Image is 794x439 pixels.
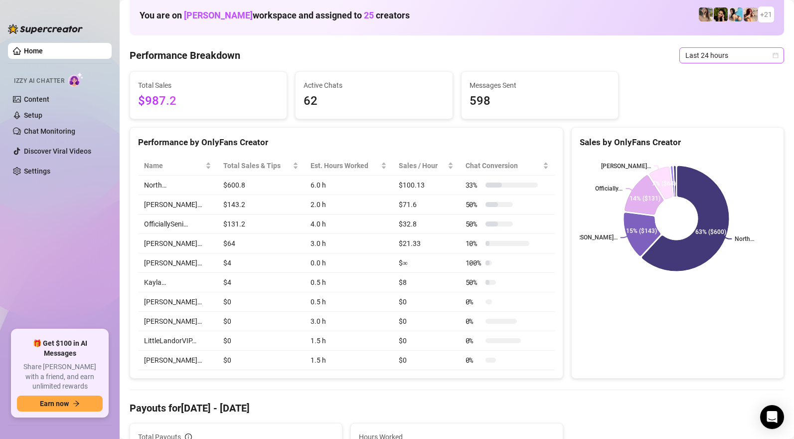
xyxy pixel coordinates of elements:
[40,400,69,408] span: Earn now
[217,312,305,331] td: $0
[466,160,541,171] span: Chat Conversion
[393,273,460,292] td: $8
[466,199,481,210] span: 50 %
[138,234,217,253] td: [PERSON_NAME]…
[138,136,555,149] div: Performance by OnlyFans Creator
[24,127,75,135] a: Chat Monitoring
[466,238,481,249] span: 10 %
[460,156,555,176] th: Chat Conversion
[14,76,64,86] span: Izzy AI Chatter
[305,234,393,253] td: 3.0 h
[466,335,481,346] span: 0 %
[685,48,778,63] span: Last 24 hours
[73,400,80,407] span: arrow-right
[17,339,103,358] span: 🎁 Get $100 in AI Messages
[466,296,481,307] span: 0 %
[305,312,393,331] td: 3.0 h
[217,292,305,312] td: $0
[217,273,305,292] td: $4
[470,92,610,111] span: 598
[699,7,713,21] img: emilylou (@emilyylouu)
[217,176,305,195] td: $600.8
[305,176,393,195] td: 6.0 h
[223,160,291,171] span: Total Sales & Tips
[393,215,460,234] td: $32.8
[138,331,217,351] td: LittleLandorVIP…
[138,292,217,312] td: [PERSON_NAME]…
[580,136,776,149] div: Sales by OnlyFans Creator
[760,405,784,429] div: Open Intercom Messenger
[305,215,393,234] td: 4.0 h
[304,92,444,111] span: 62
[140,10,410,21] h1: You are on workspace and assigned to creators
[130,48,240,62] h4: Performance Breakdown
[138,80,279,91] span: Total Sales
[138,253,217,273] td: [PERSON_NAME]…
[68,72,84,87] img: AI Chatter
[138,195,217,215] td: [PERSON_NAME]…
[17,362,103,392] span: Share [PERSON_NAME] with a friend, and earn unlimited rewards
[714,7,728,21] img: playfuldimples (@playfuldimples)
[217,215,305,234] td: $131.2
[466,180,481,191] span: 33 %
[24,167,50,175] a: Settings
[217,156,305,176] th: Total Sales & Tips
[17,396,103,412] button: Earn nowarrow-right
[24,147,91,155] a: Discover Viral Videos
[305,195,393,215] td: 2.0 h
[760,9,772,20] span: + 21
[311,160,379,171] div: Est. Hours Worked
[393,292,460,312] td: $0
[138,312,217,331] td: [PERSON_NAME]…
[217,351,305,370] td: $0
[595,185,623,192] text: Officially...
[601,163,651,170] text: [PERSON_NAME]…
[217,195,305,215] td: $143.2
[305,253,393,273] td: 0.0 h
[393,195,460,215] td: $71.6
[466,219,481,229] span: 50 %
[24,95,49,103] a: Content
[744,7,758,21] img: North (@northnattfree)
[393,351,460,370] td: $0
[138,176,217,195] td: North…
[466,355,481,366] span: 0 %
[138,215,217,234] td: OfficiallySeni…
[393,156,460,176] th: Sales / Hour
[393,312,460,331] td: $0
[393,176,460,195] td: $100.13
[8,24,83,34] img: logo-BBDzfeDw.svg
[735,235,754,242] text: North…
[393,253,460,273] td: $∞
[305,273,393,292] td: 0.5 h
[217,234,305,253] td: $64
[138,273,217,292] td: Kayla…
[364,10,374,20] span: 25
[217,331,305,351] td: $0
[466,277,481,288] span: 50 %
[729,7,743,21] img: North (@northnattvip)
[24,47,43,55] a: Home
[144,160,203,171] span: Name
[399,160,446,171] span: Sales / Hour
[466,257,481,268] span: 100 %
[393,234,460,253] td: $21.33
[24,111,42,119] a: Setup
[138,92,279,111] span: $987.2
[130,401,784,415] h4: Payouts for [DATE] - [DATE]
[304,80,444,91] span: Active Chats
[138,156,217,176] th: Name
[138,351,217,370] td: [PERSON_NAME]…
[305,331,393,351] td: 1.5 h
[305,351,393,370] td: 1.5 h
[466,316,481,327] span: 0 %
[773,52,779,58] span: calendar
[217,253,305,273] td: $4
[393,331,460,351] td: $0
[568,234,618,241] text: [PERSON_NAME]…
[184,10,253,20] span: [PERSON_NAME]
[305,292,393,312] td: 0.5 h
[470,80,610,91] span: Messages Sent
